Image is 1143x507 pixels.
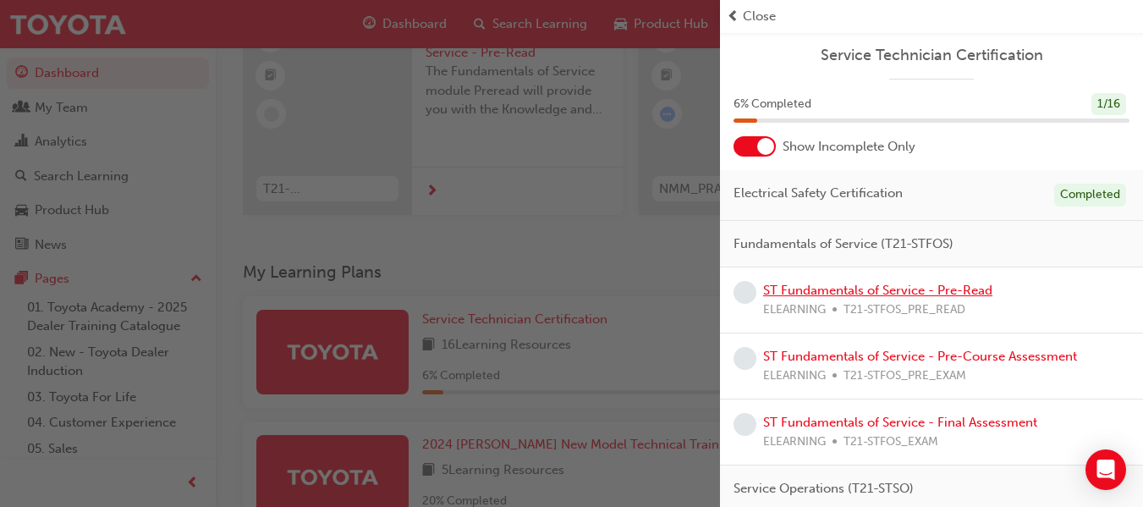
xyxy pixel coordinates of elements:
[763,415,1037,430] a: ST Fundamentals of Service - Final Assessment
[734,281,756,304] span: learningRecordVerb_NONE-icon
[734,234,953,254] span: Fundamentals of Service (T21-STFOS)
[734,347,756,370] span: learningRecordVerb_NONE-icon
[743,7,776,26] span: Close
[844,300,965,320] span: T21-STFOS_PRE_READ
[734,46,1129,65] a: Service Technician Certification
[1085,449,1126,490] div: Open Intercom Messenger
[844,433,938,452] span: T21-STFOS_EXAM
[1091,93,1126,116] div: 1 / 16
[727,7,739,26] span: prev-icon
[763,300,826,320] span: ELEARNING
[763,349,1077,364] a: ST Fundamentals of Service - Pre-Course Assessment
[727,7,1136,26] button: prev-iconClose
[763,433,826,452] span: ELEARNING
[844,366,966,386] span: T21-STFOS_PRE_EXAM
[734,95,811,114] span: 6 % Completed
[1054,184,1126,207] div: Completed
[783,137,915,157] span: Show Incomplete Only
[763,283,992,298] a: ST Fundamentals of Service - Pre-Read
[763,366,826,386] span: ELEARNING
[734,479,914,499] span: Service Operations (T21-STSO)
[734,413,756,436] span: learningRecordVerb_NONE-icon
[734,184,903,203] span: Electrical Safety Certification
